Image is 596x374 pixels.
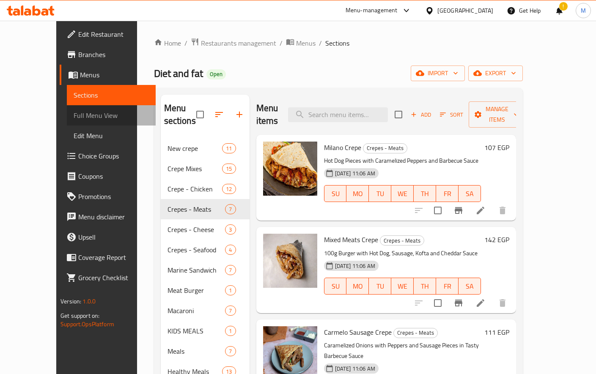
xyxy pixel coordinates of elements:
button: TU [369,278,391,295]
span: Marine Sandwich [168,265,225,275]
button: SU [324,185,347,202]
button: TH [414,278,436,295]
span: Grocery Checklist [78,273,149,283]
p: Caramelized Onions with Peppers and Sausage Pieces in Tasty Barbecue Sauce [324,340,481,361]
span: 4 [225,246,235,254]
span: Crepes - Meats [394,328,437,338]
span: Menus [296,38,316,48]
li: / [184,38,187,48]
a: Menus [286,38,316,49]
p: Hot Dog Pieces with Caramelized Peppers and Barbecue Sauce [324,156,481,166]
div: Crepes - Seafood4 [161,240,250,260]
button: SA [459,185,481,202]
div: Crepes - Meats [393,328,438,338]
img: Mixed Meats Crepe [263,234,317,288]
span: KIDS MEALS [168,326,225,336]
button: Branch-specific-item [448,200,469,221]
div: items [222,184,236,194]
span: TH [417,280,433,292]
span: WE [395,188,410,200]
span: Get support on: [60,310,99,321]
div: New crepe11 [161,138,250,158]
a: Edit Restaurant [60,24,156,44]
span: Open [206,71,226,78]
button: import [411,66,465,81]
span: Select to update [429,294,447,312]
span: FR [439,280,455,292]
span: Edit Restaurant [78,29,149,39]
span: TH [417,188,433,200]
div: Crepe - Chicken12 [161,179,250,199]
a: Restaurants management [191,38,276,49]
a: Coverage Report [60,247,156,268]
div: items [225,224,236,235]
button: TU [369,185,391,202]
span: MO [350,188,365,200]
span: Choice Groups [78,151,149,161]
a: Home [154,38,181,48]
div: Crepe Mixes15 [161,158,250,179]
div: Marine Sandwich7 [161,260,250,280]
h6: 142 EGP [484,234,509,246]
div: Meat Burger1 [161,280,250,300]
li: / [280,38,283,48]
span: Crepes - Meats [363,143,407,153]
span: TU [372,188,388,200]
span: Meals [168,346,225,356]
span: Select section [390,106,407,123]
span: Coupons [78,171,149,181]
a: Choice Groups [60,146,156,166]
button: Sort [438,108,465,121]
span: Manage items [475,104,519,125]
div: [GEOGRAPHIC_DATA] [437,6,493,15]
span: Meat Burger [168,285,225,295]
h2: Menu sections [164,102,196,127]
span: Mixed Meats Crepe [324,233,378,246]
span: 1.0.0 [82,296,96,307]
div: Menu-management [346,5,398,16]
button: FR [436,185,459,202]
button: delete [492,293,513,313]
div: KIDS MEALS1 [161,321,250,341]
button: delete [492,200,513,221]
a: Promotions [60,186,156,207]
div: items [225,265,236,275]
div: Meals7 [161,341,250,361]
span: Coverage Report [78,252,149,262]
span: Add [409,110,432,120]
span: Diet and fat [154,64,203,83]
a: Upsell [60,227,156,247]
span: 7 [225,266,235,274]
span: FR [439,188,455,200]
span: Upsell [78,232,149,242]
a: Support.OpsPlatform [60,319,114,330]
span: Menu disclaimer [78,212,149,222]
button: Add [407,108,434,121]
span: WE [395,280,410,292]
button: export [468,66,523,81]
a: Coupons [60,166,156,186]
h2: Menu items [256,102,278,127]
button: WE [391,278,414,295]
span: Branches [78,49,149,60]
nav: breadcrumb [154,38,523,49]
a: Grocery Checklist [60,268,156,288]
p: 100g Burger with Hot Dog, Sausage, Kofta and Cheddar Sauce [324,248,481,259]
span: Add item [407,108,434,121]
span: Crepes - Meats [168,204,225,214]
button: TH [414,185,436,202]
div: Crepes - Meats7 [161,199,250,219]
span: Full Menu View [74,110,149,120]
span: Crepe Mixes [168,164,222,174]
span: Crepes - Seafood [168,245,225,255]
span: import [417,68,458,79]
span: 3 [225,226,235,234]
span: M [581,6,586,15]
span: Crepes - Cheese [168,224,225,235]
a: Full Menu View [67,105,156,126]
a: Edit Menu [67,126,156,146]
span: Promotions [78,191,149,202]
